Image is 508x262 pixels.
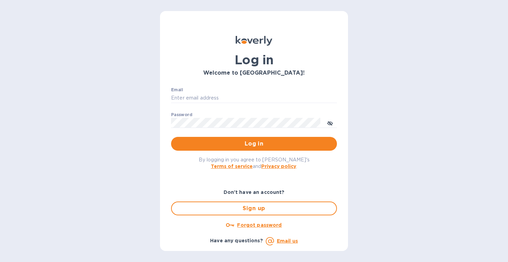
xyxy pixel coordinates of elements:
[236,36,272,46] img: Koverly
[171,113,192,117] label: Password
[261,163,296,169] a: Privacy policy
[237,222,282,228] u: Forgot password
[177,204,331,213] span: Sign up
[171,93,337,103] input: Enter email address
[171,137,337,151] button: Log in
[177,140,331,148] span: Log in
[171,202,337,215] button: Sign up
[211,163,253,169] a: Terms of service
[224,189,285,195] b: Don't have an account?
[210,238,263,243] b: Have any questions?
[323,116,337,130] button: toggle password visibility
[277,238,298,244] a: Email us
[171,88,183,92] label: Email
[171,70,337,76] h3: Welcome to [GEOGRAPHIC_DATA]!
[171,53,337,67] h1: Log in
[199,157,310,169] span: By logging in you agree to [PERSON_NAME]'s and .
